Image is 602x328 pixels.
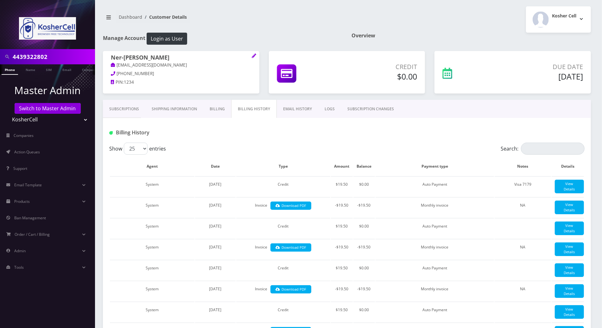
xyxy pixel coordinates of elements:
[209,265,221,271] span: [DATE]
[79,64,100,74] a: Company
[14,215,46,221] span: Ban Management
[15,103,81,114] button: Switch to Master Admin
[331,176,353,196] td: $19.50
[110,176,194,196] td: System
[14,182,42,188] span: Email Template
[209,203,221,208] span: [DATE]
[495,157,551,176] th: Notes
[195,157,236,176] th: Date
[209,182,221,187] span: [DATE]
[236,197,330,217] td: Invoice
[14,149,40,155] span: Action Queues
[236,157,330,176] th: Type
[353,218,375,238] td: $0.00
[14,265,24,270] span: Tools
[59,64,74,74] a: Email
[236,218,330,238] td: Credit
[492,62,583,72] p: Due Date
[19,17,76,40] img: KosherCell
[209,244,221,250] span: [DATE]
[376,197,494,217] td: Monthly invoice
[376,302,494,322] td: Auto Payment
[331,218,353,238] td: $19.50
[331,302,353,322] td: $19.50
[110,260,194,280] td: System
[552,157,584,176] th: Details
[331,260,353,280] td: $19.50
[331,239,353,259] td: -$19.50
[376,176,494,196] td: Auto Payment
[236,281,330,301] td: Invoice
[14,199,30,204] span: Products
[376,281,494,301] td: Monthly invoice
[353,302,375,322] td: $0.00
[339,62,417,72] p: Credit
[110,281,194,301] td: System
[110,302,194,322] td: System
[236,260,330,280] td: Credit
[236,239,330,259] td: Invoice
[236,302,330,322] td: Credit
[209,223,221,229] span: [DATE]
[495,281,551,301] td: NA
[501,143,585,155] label: Search:
[376,239,494,259] td: Monthly invoice
[145,35,187,42] a: Login as User
[110,157,194,176] th: Agent
[117,71,154,76] span: [PHONE_NUMBER]
[209,307,221,312] span: [DATE]
[353,281,375,301] td: -$19.50
[376,218,494,238] td: Auto Payment
[14,248,26,254] span: Admin
[331,157,353,176] th: Amount
[318,100,341,118] a: LOGS
[203,100,231,118] a: Billing
[270,202,311,210] a: Download PDF
[270,285,311,294] a: Download PDF
[376,260,494,280] td: Auto Payment
[352,33,591,39] h1: Overview
[555,180,584,193] a: View Details
[109,130,261,136] h1: Billing History
[231,100,277,118] a: Billing History
[43,64,55,74] a: SIM
[331,281,353,301] td: -$19.50
[142,14,187,20] li: Customer Details
[145,100,203,118] a: Shipping Information
[492,72,583,81] h5: [DATE]
[555,305,584,319] a: View Details
[22,64,38,74] a: Name
[15,232,50,237] span: Order / Cart / Billing
[124,143,148,155] select: Showentries
[526,6,591,33] button: Kosher Cell
[555,222,584,235] a: View Details
[110,197,194,217] td: System
[111,54,251,62] h1: Ner-[PERSON_NAME]
[555,263,584,277] a: View Details
[14,133,34,138] span: Companies
[341,100,400,118] a: SUBSCRIPTION CHANGES
[353,176,375,196] td: $0.00
[110,239,194,259] td: System
[147,33,187,45] button: Login as User
[13,166,27,171] span: Support
[353,239,375,259] td: -$19.50
[339,72,417,81] h5: $0.00
[552,13,576,19] h2: Kosher Cell
[277,100,318,118] a: EMAIL HISTORY
[109,143,166,155] label: Show entries
[331,197,353,217] td: -$19.50
[495,197,551,217] td: NA
[2,64,18,75] a: Phone
[103,100,145,118] a: Subscriptions
[353,157,375,176] th: Balance
[376,157,494,176] th: Payment type
[209,286,221,292] span: [DATE]
[110,218,194,238] td: System
[555,201,584,214] a: View Details
[103,10,342,29] nav: breadcrumb
[111,79,124,86] a: PIN:
[13,51,93,63] input: Search in Company
[495,239,551,259] td: NA
[236,176,330,196] td: Credit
